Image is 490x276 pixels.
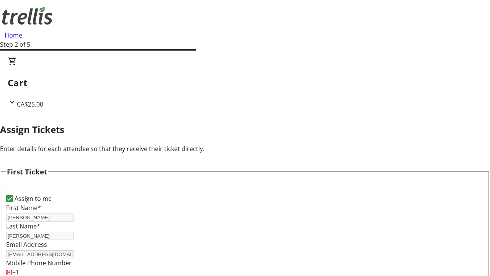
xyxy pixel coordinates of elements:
[8,57,482,109] div: CartCA$25.00
[6,259,72,267] label: Mobile Phone Number
[7,166,47,177] h3: First Ticket
[8,76,482,90] h2: Cart
[13,194,52,203] label: Assign to me
[17,100,43,108] span: CA$25.00
[6,204,41,212] label: First Name*
[6,240,47,249] label: Email Address
[6,222,40,230] label: Last Name*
